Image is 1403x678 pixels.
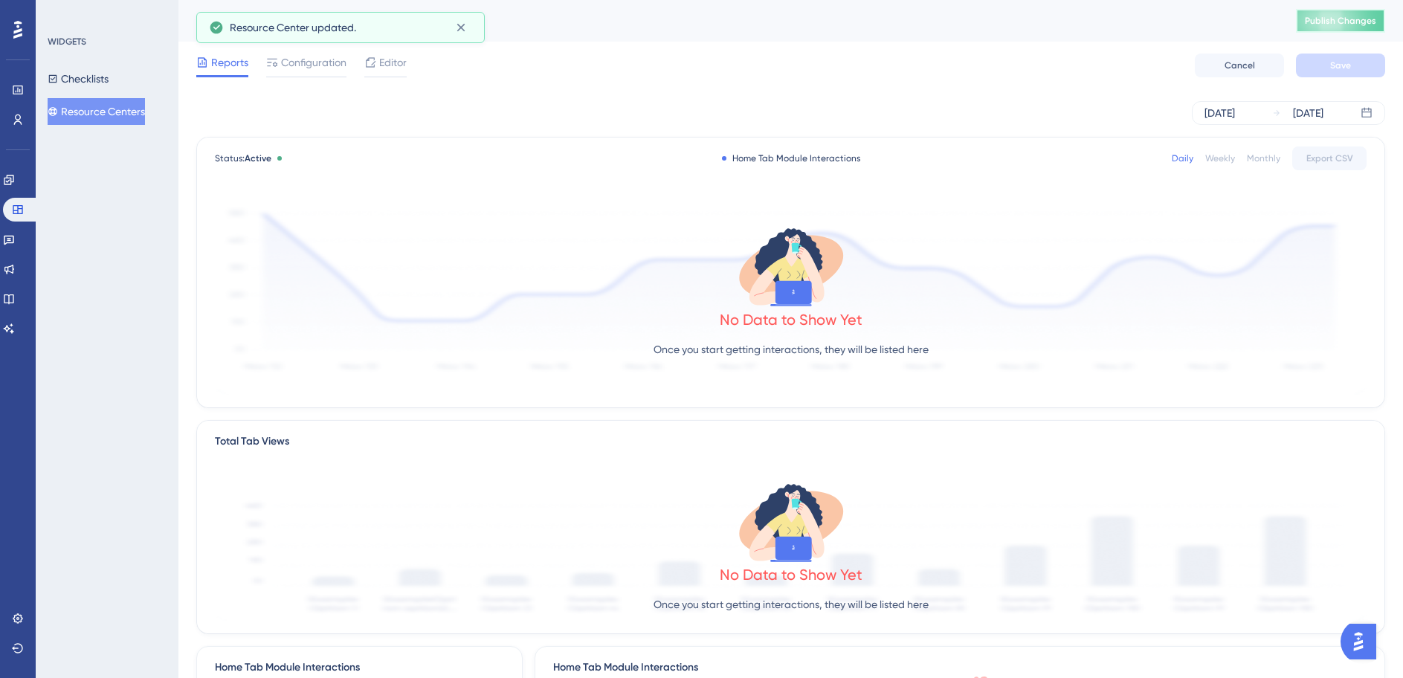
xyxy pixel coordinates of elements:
div: [DATE] [1204,104,1235,122]
div: Weekly [1205,152,1235,164]
div: [DATE] [1293,104,1323,122]
div: Home Tab Module Interactions [553,659,1367,677]
iframe: UserGuiding AI Assistant Launcher [1341,619,1385,664]
p: Once you start getting interactions, they will be listed here [654,340,929,358]
div: Total Tab Views [215,433,289,451]
button: Resource Centers [48,98,145,125]
button: Checklists [48,65,109,92]
div: WIDGETS [48,36,86,48]
span: Configuration [281,54,346,71]
button: Cancel [1195,54,1284,77]
button: Save [1296,54,1385,77]
span: Active [245,153,271,164]
div: No Data to Show Yet [720,564,862,585]
div: Home Tab Module Interactions [722,152,860,164]
p: Once you start getting interactions, they will be listed here [654,595,929,613]
span: Cancel [1225,59,1255,71]
span: Editor [379,54,407,71]
button: Publish Changes [1296,9,1385,33]
span: Save [1330,59,1351,71]
div: Home Tab Module Interactions [215,659,360,677]
div: Mitre 10 Planner Test [196,10,1259,31]
span: Reports [211,54,248,71]
div: No Data to Show Yet [720,309,862,330]
span: Status: [215,152,271,164]
span: Publish Changes [1305,15,1376,27]
span: Resource Center updated. [230,19,356,36]
div: Daily [1172,152,1193,164]
div: Monthly [1247,152,1280,164]
button: Export CSV [1292,146,1367,170]
span: Export CSV [1306,152,1353,164]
